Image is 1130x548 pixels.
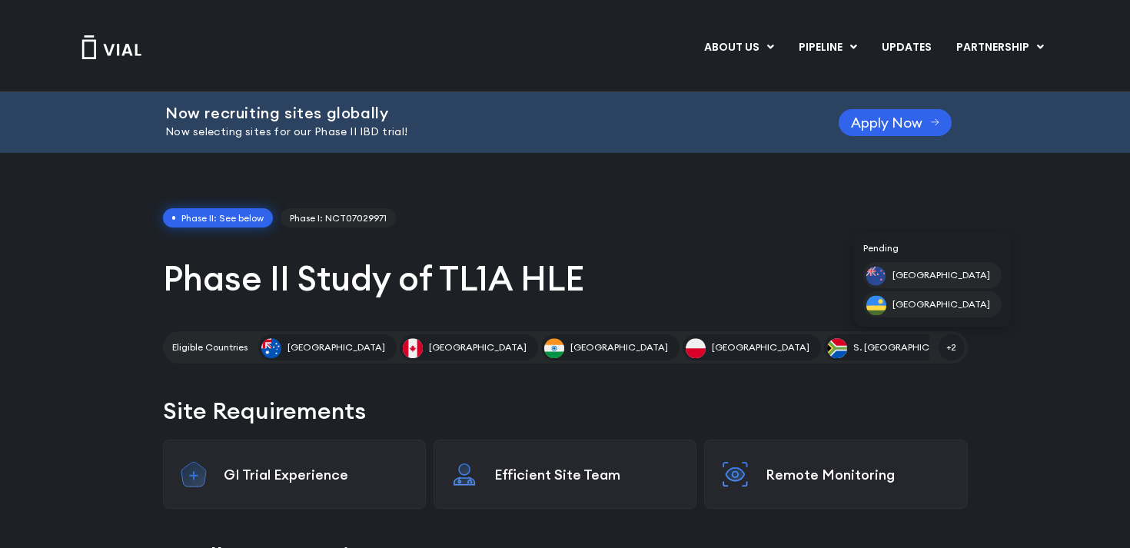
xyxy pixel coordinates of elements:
h2: Eligible Countries [172,340,248,354]
img: Canada [403,338,423,358]
img: S. Africa [827,338,847,358]
span: Apply Now [851,117,922,128]
p: GI Trial Experience [224,466,410,483]
a: Phase I: NCT07029971 [281,208,396,228]
span: S. [GEOGRAPHIC_DATA] [853,340,962,354]
p: Remote Monitoring [766,466,952,483]
span: [GEOGRAPHIC_DATA] [570,340,668,354]
span: [GEOGRAPHIC_DATA] [712,340,809,354]
span: Phase II: See below [163,208,274,228]
img: India [544,338,564,358]
a: Apply Now [839,109,952,136]
span: [GEOGRAPHIC_DATA] [287,340,385,354]
a: PIPELINEMenu Toggle [786,35,869,61]
img: New Zealand [866,266,886,286]
img: Vial Logo [81,35,142,59]
img: Rwanda [866,295,886,315]
p: Efficient Site Team [494,466,680,483]
a: PARTNERSHIPMenu Toggle [944,35,1056,61]
a: ABOUT USMenu Toggle [692,35,786,61]
p: Now selecting sites for our Phase II IBD trial! [165,124,800,141]
span: +2 [939,334,965,360]
img: Australia [261,338,281,358]
h1: Phase II Study of TL1A HLE [163,256,968,301]
h2: Pending [863,241,1002,255]
h2: Site Requirements [163,394,968,427]
span: [GEOGRAPHIC_DATA] [892,297,990,311]
img: Poland [686,338,706,358]
span: [GEOGRAPHIC_DATA] [429,340,527,354]
h2: Now recruiting sites globally [165,105,800,121]
a: UPDATES [869,35,943,61]
span: [GEOGRAPHIC_DATA] [892,268,990,282]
